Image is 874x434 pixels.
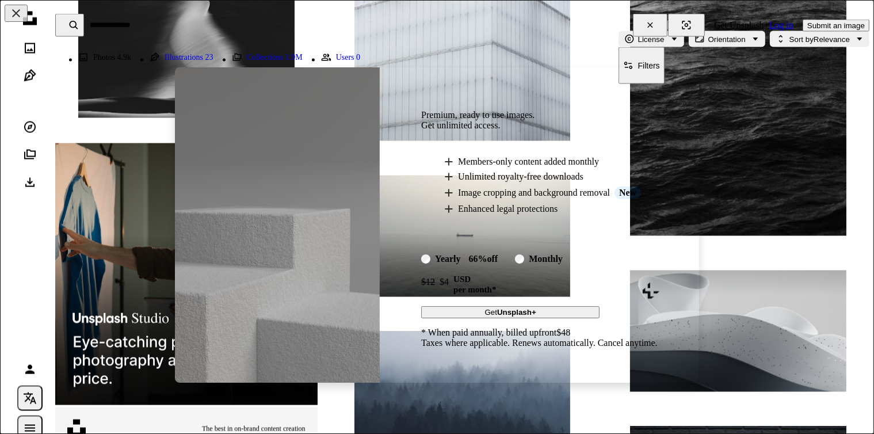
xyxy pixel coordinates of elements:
strong: Unsplash+ [497,308,536,317]
div: 66% off [465,251,502,267]
input: yearly66%off [421,254,430,264]
h2: Premium, ready to use images. Get unlimited access. [421,110,658,131]
span: per month * [453,284,496,295]
img: premium_photo-1672005478877-dce34e82d567 [175,67,380,383]
span: $12 [421,277,435,287]
div: yearly [435,254,460,264]
li: Members-only content added monthly [444,157,658,167]
input: monthly [515,254,524,264]
button: GetUnsplash+ [421,306,600,318]
div: monthly [529,254,563,264]
div: $4 [421,272,449,292]
span: USD [453,274,496,284]
li: Unlimited royalty-free downloads [444,172,658,182]
li: Enhanced legal protections [444,204,658,214]
div: * When paid annually, billed upfront $48 Taxes where applicable. Renews automatically. Cancel any... [421,328,658,348]
li: Image cropping and background removal [444,186,658,199]
span: New [615,186,641,199]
